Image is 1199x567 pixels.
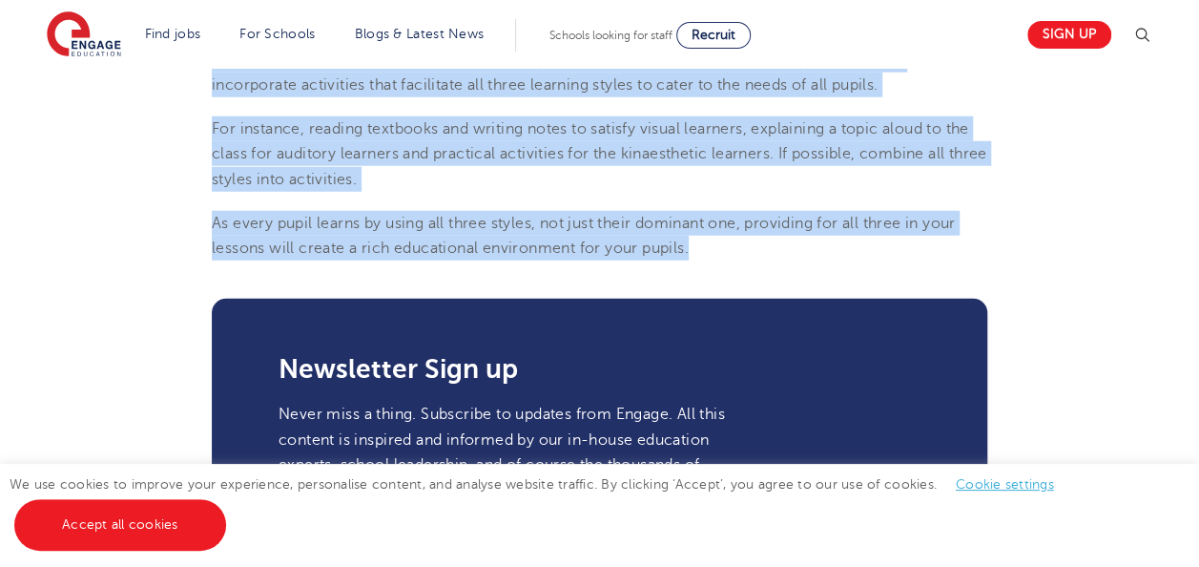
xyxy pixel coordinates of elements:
[692,28,735,42] span: Recruit
[212,215,956,257] span: As every pupil learns by using all three styles, not just their dominant one, providing for all t...
[355,27,485,41] a: Blogs & Latest News
[14,499,226,551] a: Accept all cookies
[956,477,1054,492] a: Cookie settings
[279,356,920,383] h3: Newsletter Sign up
[676,22,751,49] a: Recruit
[549,29,672,42] span: Schools looking for staff
[212,120,987,188] span: For instance, reading textbooks and writing notes to satisfy visual learners, explaining a topic ...
[1027,21,1111,49] a: Sign up
[47,11,121,59] img: Engage Education
[239,27,315,41] a: For Schools
[10,477,1073,532] span: We use cookies to improve your experience, personalise content, and analyse website traffic. By c...
[279,402,747,502] p: Never miss a thing. Subscribe to updates from Engage. All this content is inspired and informed b...
[145,27,201,41] a: Find jobs
[212,52,903,94] span: should ideally incorporate activities that facilitate all three learning styles to cater to the n...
